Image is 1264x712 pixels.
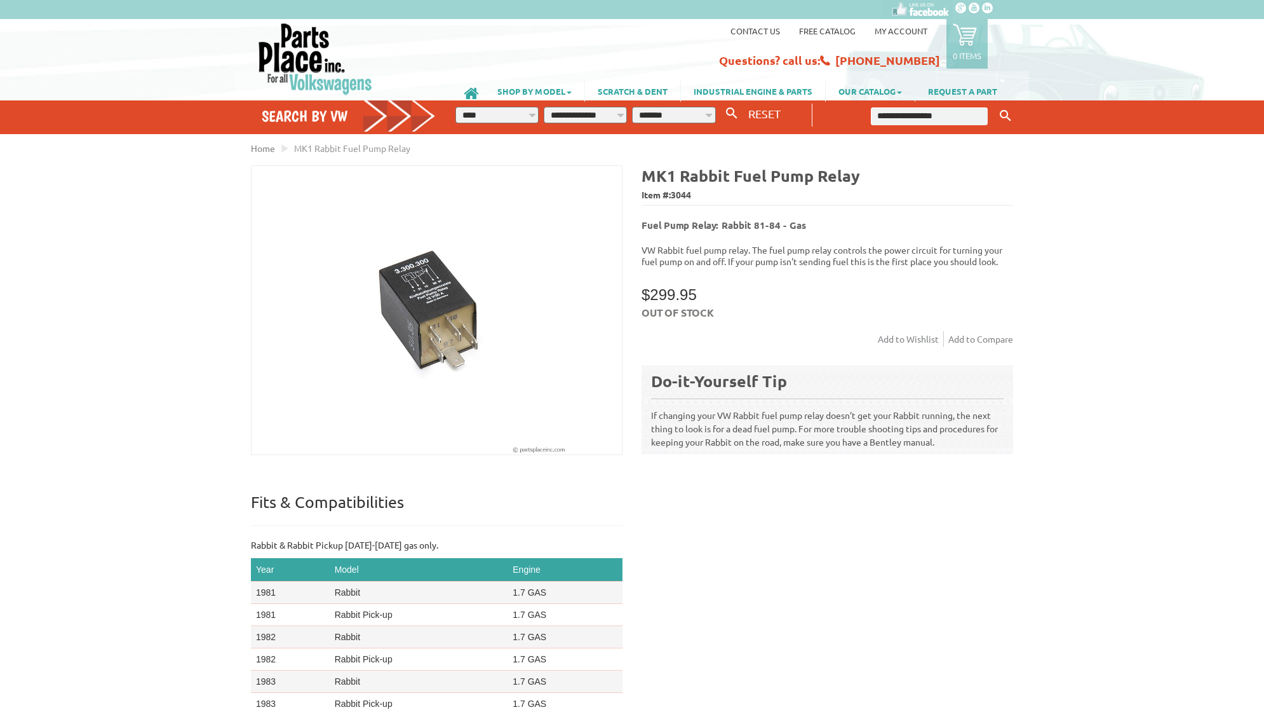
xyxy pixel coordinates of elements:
td: 1981 [251,604,330,626]
td: 1.7 GAS [508,648,622,671]
p: VW Rabbit fuel pump relay. The fuel pump relay controls the power circuit for turning your fuel p... [642,244,1013,267]
td: 1.7 GAS [508,604,622,626]
td: Rabbit Pick-up [330,648,508,671]
td: 1982 [251,626,330,648]
td: 1983 [251,671,330,693]
button: RESET [743,104,786,123]
a: 0 items [946,19,988,69]
span: $299.95 [642,286,697,303]
a: My Account [875,25,927,36]
a: INDUSTRIAL ENGINE & PARTS [681,80,825,102]
a: Add to Compare [948,331,1013,347]
a: SHOP BY MODEL [485,80,584,102]
a: OUR CATALOG [826,80,915,102]
p: 0 items [953,50,981,61]
th: Model [330,558,508,582]
span: RESET [748,107,781,120]
span: Item #: [642,186,1013,205]
a: Home [251,142,275,154]
span: MK1 Rabbit Fuel Pump Relay [294,142,410,154]
b: Fuel Pump Relay: Rabbit 81-84 - Gas [642,219,806,231]
td: 1.7 GAS [508,582,622,604]
td: 1.7 GAS [508,626,622,648]
span: Out of stock [642,306,714,319]
td: 1981 [251,582,330,604]
button: Search By VW... [721,104,743,123]
td: Rabbit Pick-up [330,604,508,626]
th: Year [251,558,330,582]
p: Rabbit & Rabbit Pickup [DATE]-[DATE] gas only. [251,538,622,552]
a: Contact us [730,25,780,36]
a: Add to Wishlist [878,331,944,347]
a: SCRATCH & DENT [585,80,680,102]
b: Do-it-Yourself Tip [651,371,787,391]
b: MK1 Rabbit Fuel Pump Relay [642,165,859,186]
button: Keyword Search [996,106,1015,127]
p: Fits & Compatibilities [251,492,622,526]
th: Engine [508,558,622,582]
a: Free Catalog [799,25,856,36]
a: REQUEST A PART [915,80,1010,102]
td: Rabbit [330,582,508,604]
h4: Search by VW [262,107,436,125]
p: If changing your VW Rabbit fuel pump relay doesn’t get your Rabbit running, the next thing to loo... [651,398,1004,449]
img: Parts Place Inc! [257,22,373,95]
span: 3044 [671,189,691,200]
td: Rabbit [330,626,508,648]
img: MK1 Rabbit Fuel Pump Relay [252,166,622,455]
td: 1.7 GAS [508,671,622,693]
td: Rabbit [330,671,508,693]
td: 1982 [251,648,330,671]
